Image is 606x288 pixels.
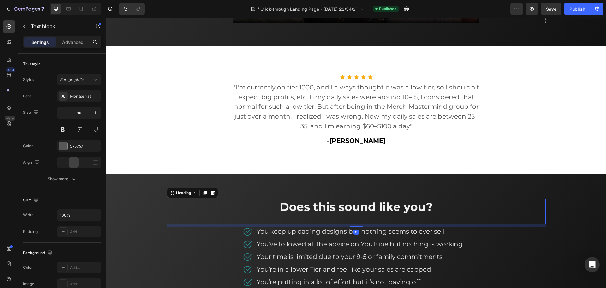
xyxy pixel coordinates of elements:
[48,176,77,182] div: Show more
[70,94,100,99] div: Montserrat
[223,119,279,127] strong: [PERSON_NAME]
[68,172,86,178] div: Heading
[3,3,47,15] button: 7
[23,281,34,287] div: Image
[379,6,396,12] span: Published
[127,66,373,112] span: "I'm currently on tier 1000, and I always thought it was a low tier, so I shouldn't expect big pr...
[23,108,40,117] div: Size
[23,143,33,149] div: Color
[62,39,84,46] p: Advanced
[150,260,314,268] span: You’re putting in a lot of effort but it’s not paying off
[23,158,41,167] div: Align
[585,257,600,272] div: Open Intercom Messenger
[5,116,15,121] div: Beta
[541,3,561,15] button: Save
[23,229,38,235] div: Padding
[70,229,100,235] div: Add...
[57,209,101,221] input: Auto
[57,74,101,85] button: Paragraph 1*
[569,6,585,12] div: Publish
[150,210,338,218] span: You keep uploading designs but nothing seems to ever sell
[6,67,15,72] div: 450
[119,3,145,15] div: Undo/Redo
[260,6,358,12] span: Click-through Landing Page - [DATE] 22:34:21
[150,235,336,243] span: Your time is limited due to your 9-5 or family commitments
[70,265,100,271] div: Add...
[23,265,33,270] div: Color
[31,39,49,46] p: Settings
[23,173,101,185] button: Show more
[150,223,356,230] span: You’ve followed all the advice on YouTube but nothing is working
[247,212,253,217] div: 8
[23,212,33,218] div: Width
[546,6,556,12] span: Save
[23,61,40,67] div: Text style
[23,249,54,257] div: Background
[124,64,376,114] div: Rich Text Editor. Editing area: main
[150,248,325,255] span: You’re in a lower Tier and feel like your sales are capped
[564,3,591,15] button: Publish
[70,281,100,287] div: Add...
[60,77,84,83] span: Paragraph 1*
[23,77,34,83] div: Styles
[70,144,100,149] div: 575757
[173,182,326,196] span: Does this sound like you?
[221,119,223,127] span: -
[106,18,606,288] iframe: Design area
[41,5,44,13] p: 7
[23,196,40,205] div: Size
[258,6,259,12] span: /
[23,93,31,99] div: Font
[31,22,84,30] p: Text block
